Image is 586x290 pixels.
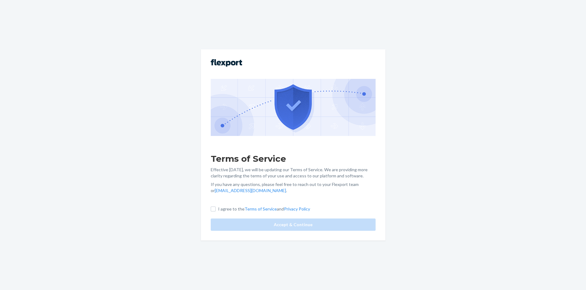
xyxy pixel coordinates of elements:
img: Flexport logo [211,59,242,67]
img: GDPR Compliance [211,79,376,136]
p: Effective [DATE], we will be updating our Terms of Service. We are providing more clarity regardi... [211,167,376,179]
a: Privacy Policy [284,206,310,211]
p: If you have any questions, please feel free to reach out to your Flexport team or . [211,181,376,194]
button: Accept & Continue [211,218,376,231]
a: Terms of Service [245,206,277,211]
p: I agree to the and [218,206,310,212]
input: I agree to theTerms of ServiceandPrivacy Policy [211,207,216,211]
a: [EMAIL_ADDRESS][DOMAIN_NAME] [215,188,286,193]
h1: Terms of Service [211,153,376,164]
